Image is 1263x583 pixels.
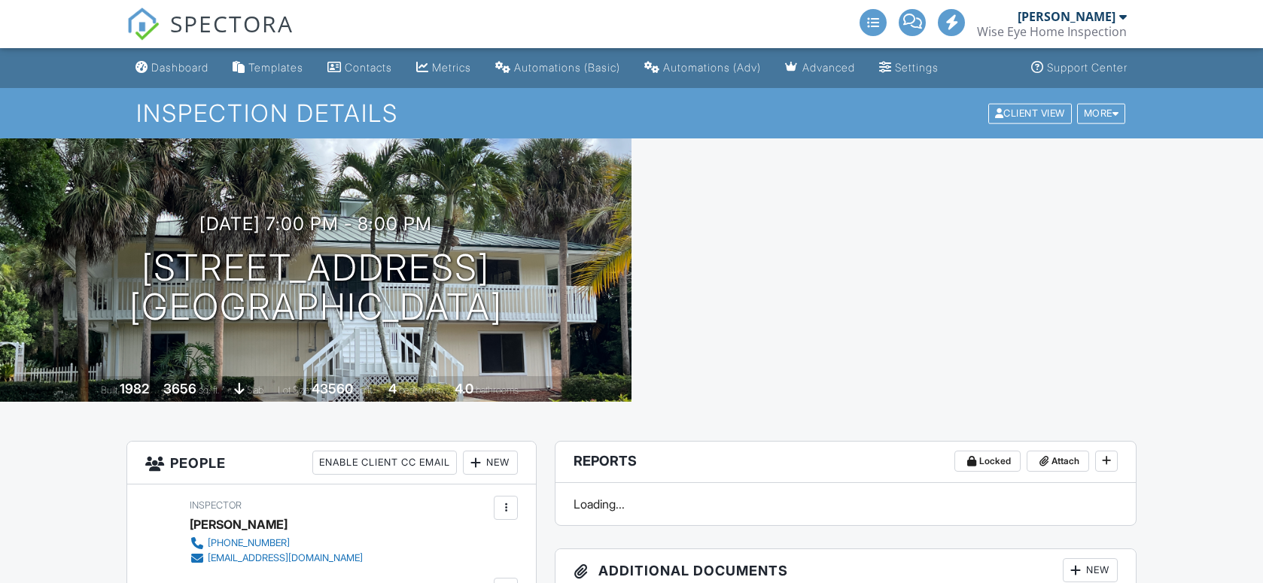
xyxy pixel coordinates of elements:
[129,248,503,328] h1: [STREET_ADDRESS] [GEOGRAPHIC_DATA]
[476,384,519,396] span: bathrooms
[663,61,761,74] div: Automations (Adv)
[1025,54,1134,82] a: Support Center
[312,451,457,475] div: Enable Client CC Email
[895,61,939,74] div: Settings
[345,61,392,74] div: Contacts
[988,103,1072,123] div: Client View
[208,537,290,549] div: [PHONE_NUMBER]
[455,381,473,396] div: 4.0
[247,384,263,396] span: slab
[278,384,309,396] span: Lot Size
[126,8,160,41] img: The Best Home Inspection Software - Spectora
[163,381,196,396] div: 3656
[399,384,440,396] span: bedrooms
[321,54,398,82] a: Contacts
[190,499,242,511] span: Inspector
[977,24,1127,39] div: Wise Eye Home Inspection
[1063,558,1118,582] div: New
[802,61,855,74] div: Advanced
[190,513,288,536] div: [PERSON_NAME]
[151,61,208,74] div: Dashboard
[312,381,353,396] div: 43560
[1047,61,1128,74] div: Support Center
[129,54,215,82] a: Dashboard
[101,384,117,396] span: Built
[463,451,518,475] div: New
[388,381,397,396] div: 4
[199,214,432,234] h3: [DATE] 7:00 pm - 8:00 pm
[190,551,363,566] a: [EMAIL_ADDRESS][DOMAIN_NAME]
[410,54,477,82] a: Metrics
[489,54,626,82] a: Automations (Basic)
[170,8,294,39] span: SPECTORA
[190,536,363,551] a: [PHONE_NUMBER]
[1077,103,1126,123] div: More
[1018,9,1115,24] div: [PERSON_NAME]
[227,54,309,82] a: Templates
[779,54,861,82] a: Advanced
[208,552,363,564] div: [EMAIL_ADDRESS][DOMAIN_NAME]
[987,107,1076,118] a: Client View
[873,54,945,82] a: Settings
[638,54,767,82] a: Automations (Advanced)
[432,61,471,74] div: Metrics
[127,442,536,484] h3: People
[126,20,294,52] a: SPECTORA
[355,384,374,396] span: sq.ft.
[136,100,1128,126] h1: Inspection Details
[120,381,149,396] div: 1982
[514,61,620,74] div: Automations (Basic)
[199,384,220,396] span: sq. ft.
[248,61,303,74] div: Templates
